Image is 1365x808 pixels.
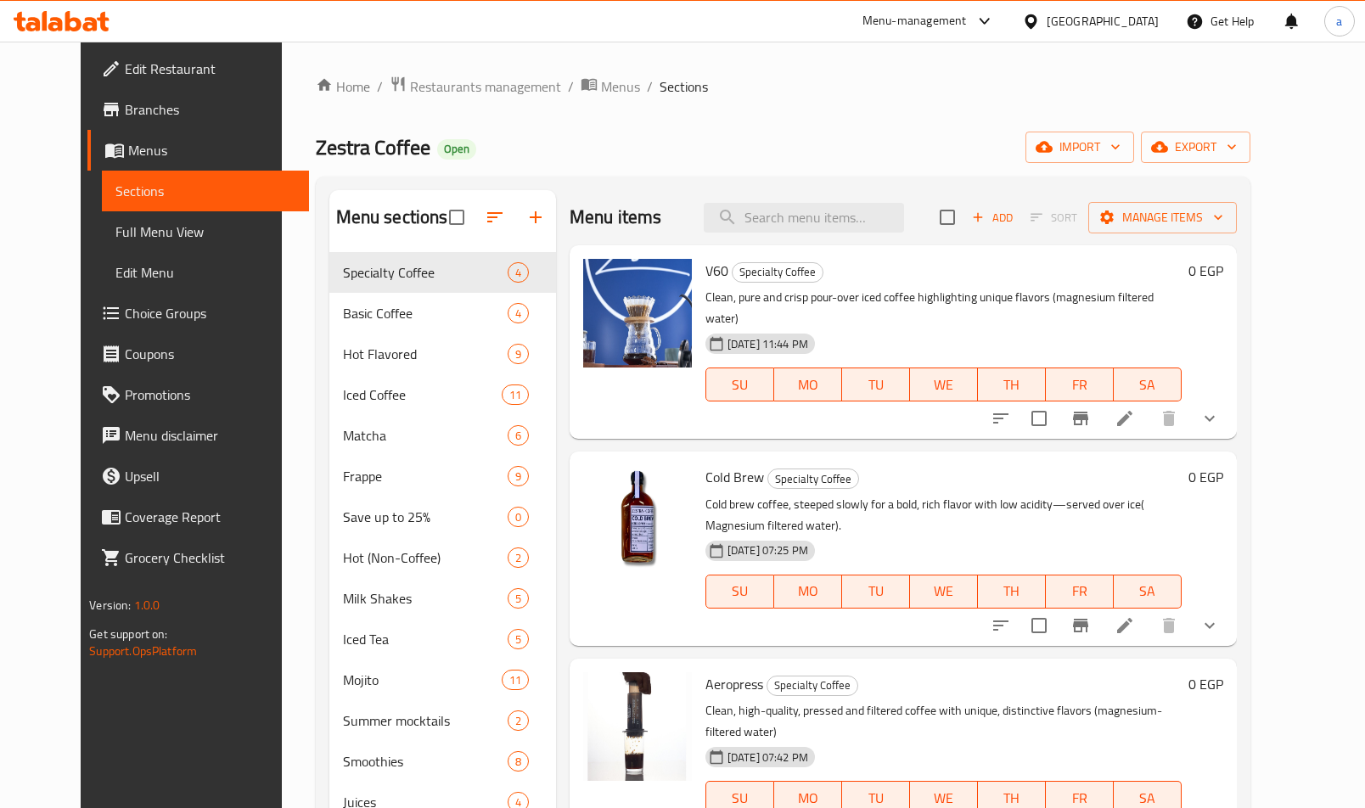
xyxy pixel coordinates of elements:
[390,76,561,98] a: Restaurants management
[508,713,528,729] span: 2
[705,258,728,283] span: V60
[733,262,823,282] span: Specialty Coffee
[601,76,640,97] span: Menus
[849,579,903,603] span: TU
[1336,12,1342,31] span: a
[508,265,528,281] span: 4
[713,579,767,603] span: SU
[508,629,529,649] div: items
[343,710,508,731] span: Summer mocktails
[570,205,662,230] h2: Menu items
[508,466,529,486] div: items
[767,676,857,695] span: Specialty Coffee
[1053,579,1107,603] span: FR
[1188,259,1223,283] h6: 0 EGP
[1102,207,1223,228] span: Manage items
[568,76,574,97] li: /
[660,76,708,97] span: Sections
[508,469,528,485] span: 9
[508,425,529,446] div: items
[1188,465,1223,489] h6: 0 EGP
[910,575,978,609] button: WE
[774,575,842,609] button: MO
[410,76,561,97] span: Restaurants management
[583,259,692,368] img: V60
[125,344,295,364] span: Coupons
[343,670,502,690] div: Mojito
[343,262,508,283] span: Specialty Coffee
[705,368,774,401] button: SU
[343,384,502,405] span: Iced Coffee
[87,537,309,578] a: Grocery Checklist
[125,384,295,405] span: Promotions
[439,199,475,235] span: Select all sections
[1149,605,1189,646] button: delete
[125,466,295,486] span: Upsell
[475,197,515,238] span: Sort sections
[329,334,556,374] div: Hot Flavored9
[343,425,508,446] span: Matcha
[508,591,528,607] span: 5
[89,594,131,616] span: Version:
[115,181,295,201] span: Sections
[316,128,430,166] span: Zestra Coffee
[502,670,529,690] div: items
[125,59,295,79] span: Edit Restaurant
[515,197,556,238] button: Add section
[862,11,967,31] div: Menu-management
[1115,408,1135,429] a: Edit menu item
[508,631,528,648] span: 5
[980,398,1021,439] button: sort-choices
[647,76,653,97] li: /
[329,293,556,334] div: Basic Coffee4
[115,262,295,283] span: Edit Menu
[377,76,383,97] li: /
[329,456,556,497] div: Frappe9
[437,139,476,160] div: Open
[343,751,508,772] span: Smoothies
[343,344,508,364] span: Hot Flavored
[930,199,965,235] span: Select section
[128,140,295,160] span: Menus
[705,464,764,490] span: Cold Brew
[1088,202,1237,233] button: Manage items
[329,741,556,782] div: Smoothies8
[89,640,197,662] a: Support.OpsPlatform
[704,203,904,233] input: search
[910,368,978,401] button: WE
[102,211,309,252] a: Full Menu View
[985,579,1039,603] span: TH
[978,575,1046,609] button: TH
[343,629,508,649] div: Iced Tea
[1199,615,1220,636] svg: Show Choices
[705,575,774,609] button: SU
[125,99,295,120] span: Branches
[437,142,476,156] span: Open
[781,373,835,397] span: MO
[705,494,1182,536] p: Cold brew coffee, steeped slowly for a bold, rich flavor with low acidity—served over ice( Magnes...
[329,700,556,741] div: Summer mocktails2
[1053,373,1107,397] span: FR
[508,751,529,772] div: items
[329,537,556,578] div: Hot (Non-Coffee)2
[1046,368,1114,401] button: FR
[1060,605,1101,646] button: Branch-specific-item
[508,344,529,364] div: items
[965,205,1020,231] span: Add item
[329,659,556,700] div: Mojito11
[842,368,910,401] button: TU
[1121,579,1175,603] span: SA
[1121,373,1175,397] span: SA
[1154,137,1237,158] span: export
[581,76,640,98] a: Menus
[87,497,309,537] a: Coverage Report
[508,754,528,770] span: 8
[508,306,528,322] span: 4
[713,373,767,397] span: SU
[115,222,295,242] span: Full Menu View
[732,262,823,283] div: Specialty Coffee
